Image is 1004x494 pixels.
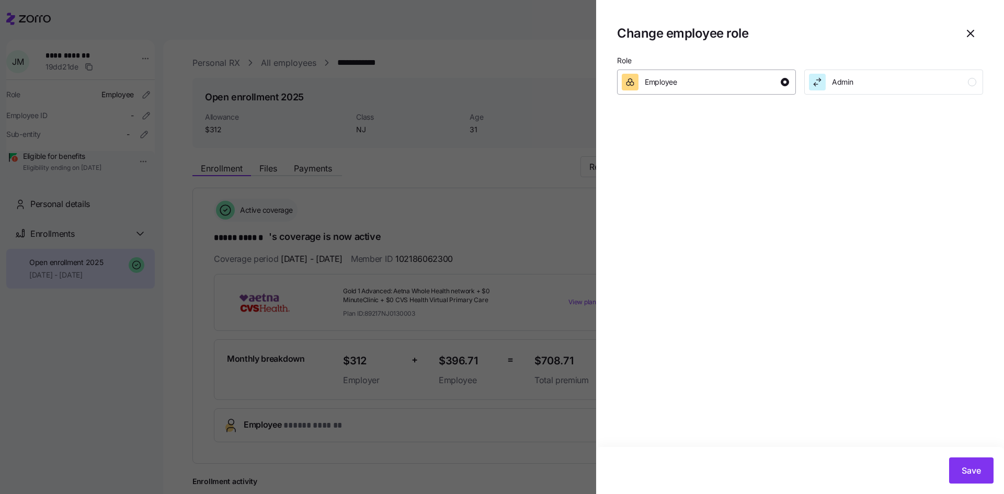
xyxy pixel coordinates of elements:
button: Save [949,457,994,484]
h1: Change employee role [617,25,950,41]
span: Admin [832,77,853,87]
span: Save [962,464,981,477]
p: Role [617,56,983,70]
span: Employee [645,77,677,87]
